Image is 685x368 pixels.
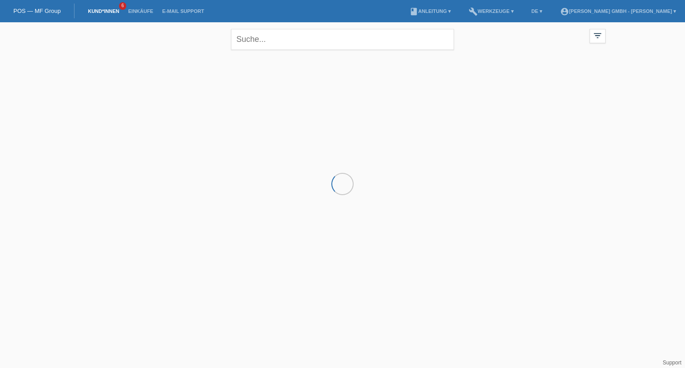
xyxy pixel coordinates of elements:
[469,7,478,16] i: build
[556,8,681,14] a: account_circle[PERSON_NAME] GmbH - [PERSON_NAME] ▾
[464,8,518,14] a: buildWerkzeuge ▾
[663,360,681,366] a: Support
[405,8,455,14] a: bookAnleitung ▾
[593,31,602,41] i: filter_list
[231,29,454,50] input: Suche...
[409,7,418,16] i: book
[83,8,124,14] a: Kund*innen
[527,8,547,14] a: DE ▾
[13,8,61,14] a: POS — MF Group
[119,2,126,10] span: 6
[158,8,209,14] a: E-Mail Support
[560,7,569,16] i: account_circle
[124,8,157,14] a: Einkäufe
